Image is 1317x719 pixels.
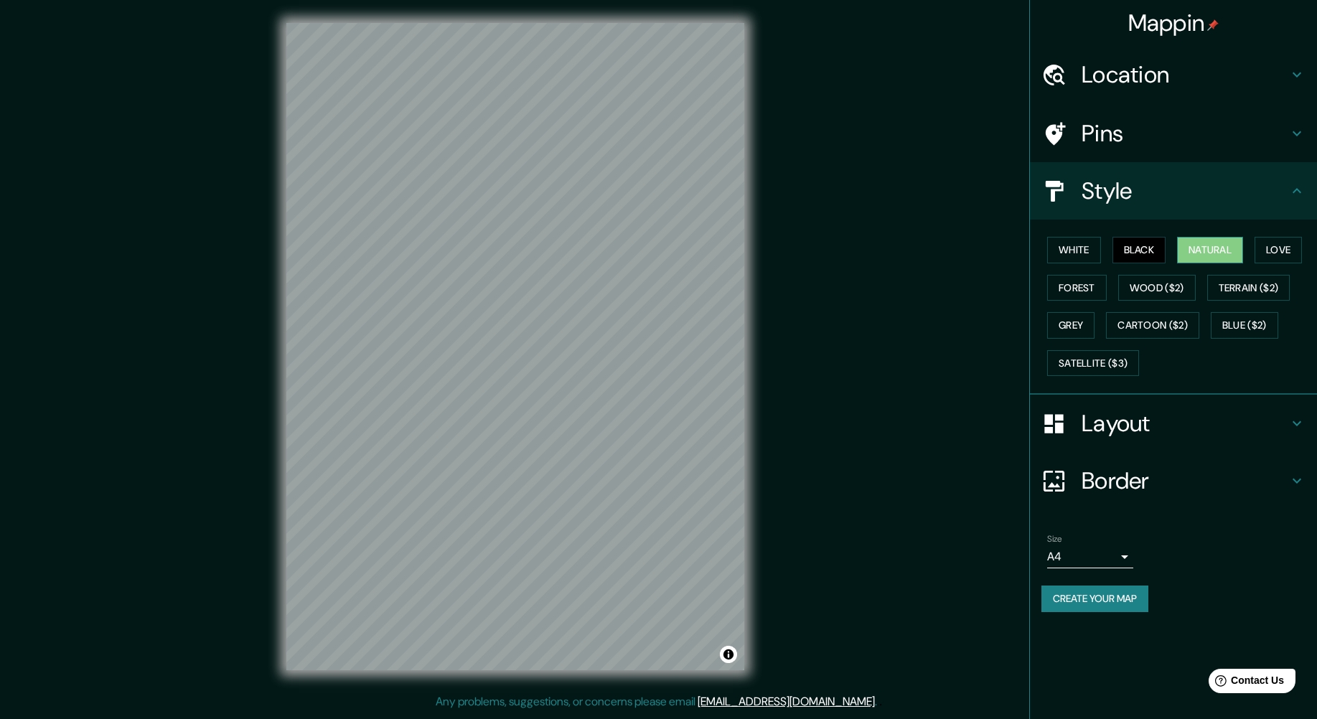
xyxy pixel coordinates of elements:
[1047,545,1133,568] div: A4
[1207,19,1219,31] img: pin-icon.png
[1047,312,1095,339] button: Grey
[1082,466,1288,495] h4: Border
[1047,533,1062,545] label: Size
[1030,46,1317,103] div: Location
[1030,452,1317,509] div: Border
[1047,350,1139,377] button: Satellite ($3)
[1030,395,1317,452] div: Layout
[1207,275,1290,301] button: Terrain ($2)
[720,646,737,663] button: Toggle attribution
[1255,237,1302,263] button: Love
[286,23,744,670] canvas: Map
[1082,177,1288,205] h4: Style
[1047,275,1107,301] button: Forest
[1106,312,1199,339] button: Cartoon ($2)
[1082,119,1288,148] h4: Pins
[1112,237,1166,263] button: Black
[1189,663,1301,703] iframe: Help widget launcher
[1211,312,1278,339] button: Blue ($2)
[1041,586,1148,612] button: Create your map
[1082,60,1288,89] h4: Location
[1030,105,1317,162] div: Pins
[1030,162,1317,220] div: Style
[436,693,877,710] p: Any problems, suggestions, or concerns please email .
[877,693,879,710] div: .
[1082,409,1288,438] h4: Layout
[1047,237,1101,263] button: White
[879,693,882,710] div: .
[698,694,875,709] a: [EMAIL_ADDRESS][DOMAIN_NAME]
[1128,9,1219,37] h4: Mappin
[1118,275,1196,301] button: Wood ($2)
[1177,237,1243,263] button: Natural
